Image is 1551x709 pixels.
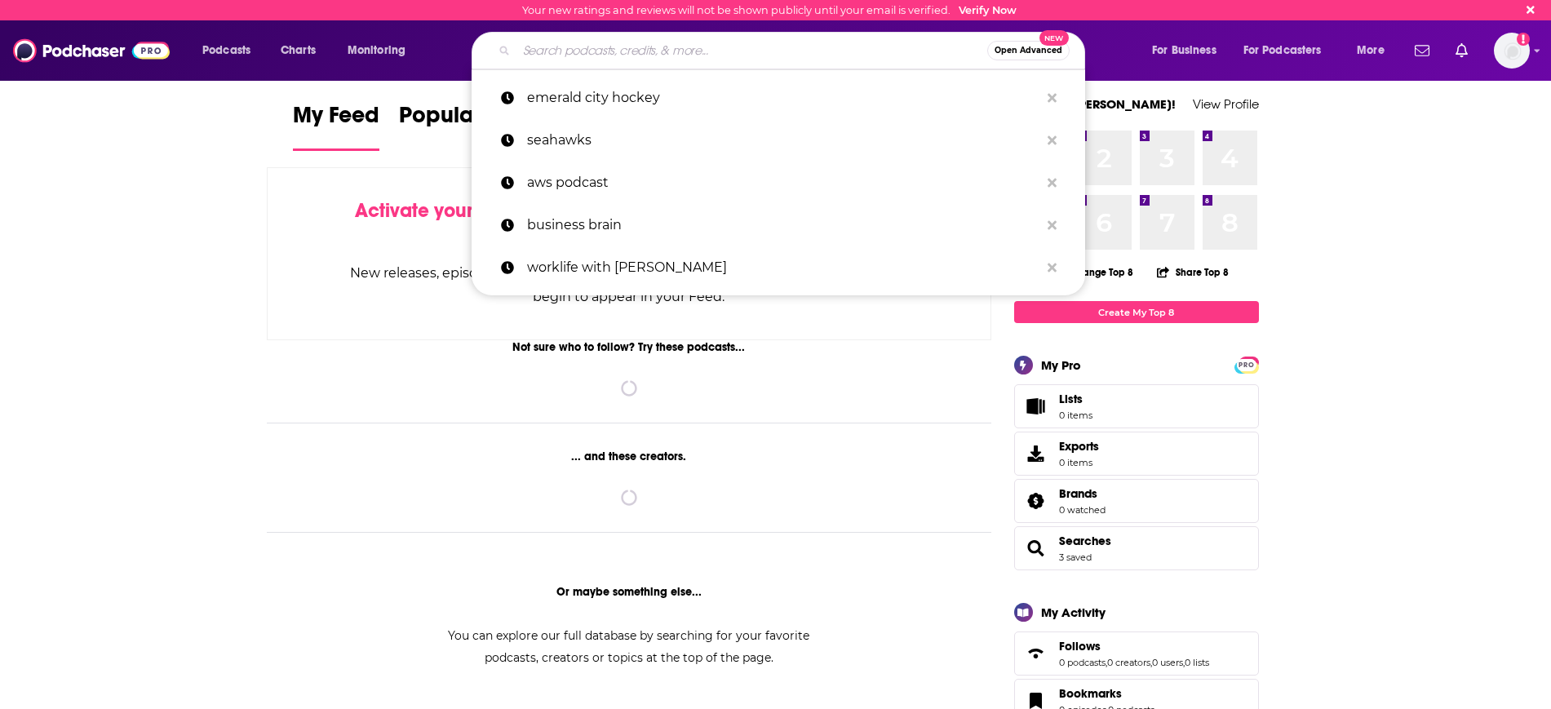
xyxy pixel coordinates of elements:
[1233,38,1345,64] button: open menu
[527,246,1039,289] p: worklife with adam grant
[399,101,538,139] span: Popular Feed
[516,38,987,64] input: Search podcasts, credits, & more...
[527,204,1039,246] p: business brain
[1156,256,1230,288] button: Share Top 8
[1345,38,1405,64] button: open menu
[1020,537,1052,560] a: Searches
[1039,30,1069,46] span: New
[1014,432,1259,476] a: Exports
[1043,262,1144,282] button: Change Top 8
[472,162,1085,204] a: aws podcast
[472,246,1085,289] a: worklife with [PERSON_NAME]
[1059,486,1106,501] a: Brands
[1237,358,1256,370] a: PRO
[1059,504,1106,516] a: 0 watched
[202,39,250,62] span: Podcasts
[349,261,910,308] div: New releases, episode reviews, guest credits, and personalized recommendations will begin to appe...
[1041,605,1106,620] div: My Activity
[522,4,1017,16] div: Your new ratings and reviews will not be shown publicly until your email is verified.
[527,77,1039,119] p: emerald city hockey
[1237,359,1256,371] span: PRO
[293,101,379,151] a: My Feed
[1020,442,1052,465] span: Exports
[281,39,316,62] span: Charts
[487,32,1101,69] div: Search podcasts, credits, & more...
[527,162,1039,204] p: aws podcast
[1020,490,1052,512] a: Brands
[1059,534,1111,548] a: Searches
[1059,486,1097,501] span: Brands
[1449,37,1474,64] a: Show notifications dropdown
[355,198,522,223] span: Activate your Feed
[1494,33,1530,69] img: User Profile
[1014,479,1259,523] span: Brands
[1243,39,1322,62] span: For Podcasters
[1141,38,1237,64] button: open menu
[1152,39,1216,62] span: For Business
[1014,301,1259,323] a: Create My Top 8
[293,101,379,139] span: My Feed
[267,340,992,354] div: Not sure who to follow? Try these podcasts...
[1185,657,1209,668] a: 0 lists
[1494,33,1530,69] span: Logged in as MelissaPS
[1193,96,1259,112] a: View Profile
[267,450,992,463] div: ... and these creators.
[399,101,538,151] a: Popular Feed
[1014,384,1259,428] a: Lists
[1517,33,1530,46] svg: Email not verified
[1107,657,1150,668] a: 0 creators
[1494,33,1530,69] button: Show profile menu
[1106,657,1107,668] span: ,
[472,77,1085,119] a: emerald city hockey
[1020,395,1052,418] span: Lists
[472,204,1085,246] a: business brain
[1059,639,1209,654] a: Follows
[1150,657,1152,668] span: ,
[959,4,1017,16] a: Verify Now
[270,38,326,64] a: Charts
[428,625,830,669] div: You can explore our full database by searching for your favorite podcasts, creators or topics at ...
[1059,439,1099,454] span: Exports
[1059,410,1092,421] span: 0 items
[1183,657,1185,668] span: ,
[987,41,1070,60] button: Open AdvancedNew
[1357,39,1385,62] span: More
[1059,657,1106,668] a: 0 podcasts
[472,119,1085,162] a: seahawks
[349,199,910,246] div: by following Podcasts, Creators, Lists, and other Users!
[191,38,272,64] button: open menu
[1059,639,1101,654] span: Follows
[13,35,170,66] img: Podchaser - Follow, Share and Rate Podcasts
[1041,357,1081,373] div: My Pro
[1059,686,1122,701] span: Bookmarks
[1059,552,1092,563] a: 3 saved
[995,47,1062,55] span: Open Advanced
[348,39,405,62] span: Monitoring
[267,585,992,599] div: Or maybe something else...
[1059,392,1083,406] span: Lists
[1014,96,1176,112] a: Welcome [PERSON_NAME]!
[1059,392,1092,406] span: Lists
[1059,457,1099,468] span: 0 items
[1408,37,1436,64] a: Show notifications dropdown
[527,119,1039,162] p: seahawks
[336,38,427,64] button: open menu
[1059,686,1154,701] a: Bookmarks
[1020,642,1052,665] a: Follows
[1014,631,1259,676] span: Follows
[1014,526,1259,570] span: Searches
[1152,657,1183,668] a: 0 users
